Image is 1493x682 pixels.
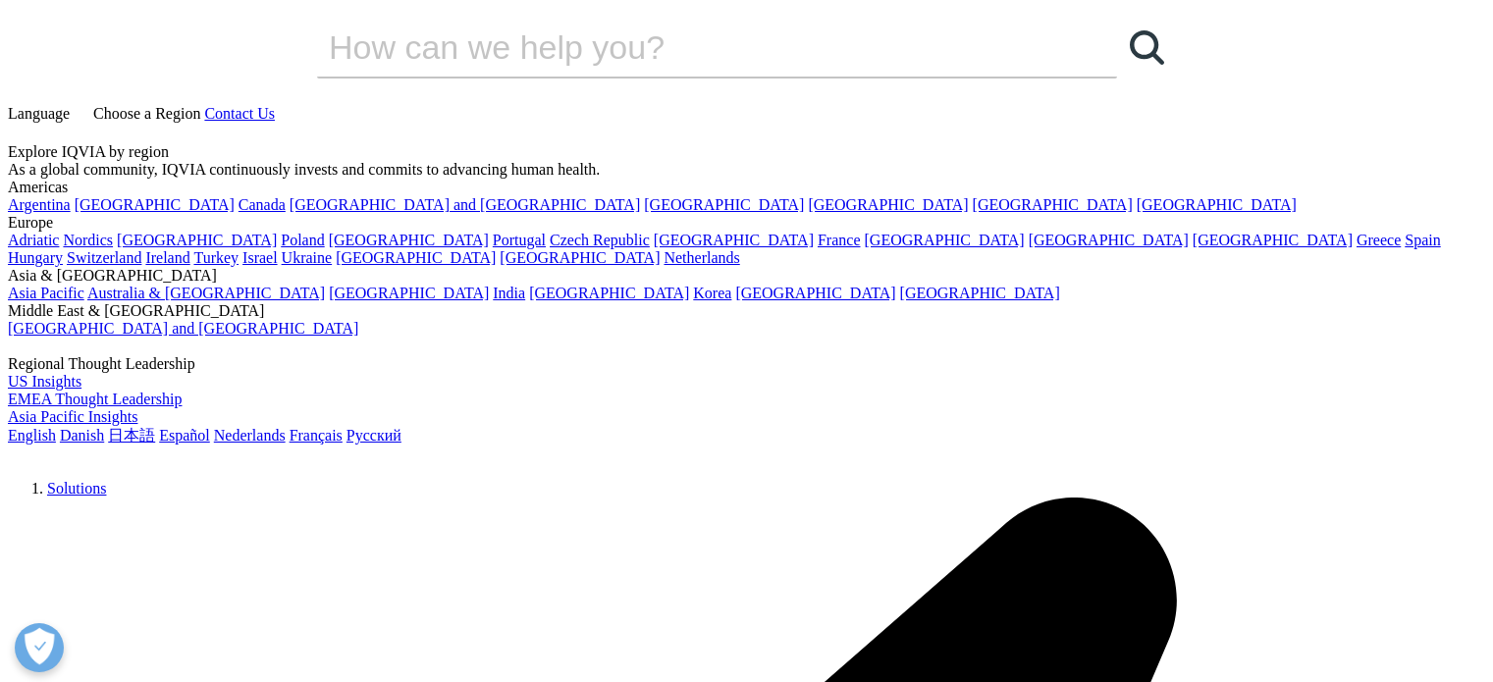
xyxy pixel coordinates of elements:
a: Español [159,427,210,444]
a: Français [290,427,343,444]
a: [GEOGRAPHIC_DATA] [329,232,489,248]
input: Search [317,18,1061,77]
a: Israel [242,249,278,266]
a: Contact Us [204,105,275,122]
a: Canada [239,196,286,213]
a: Australia & [GEOGRAPHIC_DATA] [87,285,325,301]
a: Korea [693,285,731,301]
a: Asia Pacific Insights [8,408,137,425]
a: [GEOGRAPHIC_DATA] [1137,196,1297,213]
a: Czech Republic [550,232,650,248]
a: Spain [1405,232,1440,248]
svg: Search [1130,30,1164,65]
a: [GEOGRAPHIC_DATA] [865,232,1025,248]
div: Explore IQVIA by region [8,143,1485,161]
a: [GEOGRAPHIC_DATA] [644,196,804,213]
a: [GEOGRAPHIC_DATA] and [GEOGRAPHIC_DATA] [290,196,640,213]
a: Nederlands [214,427,286,444]
a: [GEOGRAPHIC_DATA] [900,285,1060,301]
a: Poland [281,232,324,248]
div: Americas [8,179,1485,196]
a: India [493,285,525,301]
button: Open Preferences [15,623,64,672]
a: Portugal [493,232,546,248]
a: [GEOGRAPHIC_DATA] [1029,232,1189,248]
span: Choose a Region [93,105,200,122]
a: Ireland [145,249,189,266]
a: [GEOGRAPHIC_DATA] [654,232,814,248]
div: Regional Thought Leadership [8,355,1485,373]
a: Greece [1357,232,1401,248]
div: Middle East & [GEOGRAPHIC_DATA] [8,302,1485,320]
div: Asia & [GEOGRAPHIC_DATA] [8,267,1485,285]
a: [GEOGRAPHIC_DATA] [973,196,1133,213]
a: Adriatic [8,232,59,248]
div: Europe [8,214,1485,232]
a: [GEOGRAPHIC_DATA] [117,232,277,248]
a: Asia Pacific [8,285,84,301]
a: Русский [347,427,401,444]
a: [GEOGRAPHIC_DATA] [75,196,235,213]
a: Ukraine [282,249,333,266]
a: English [8,427,56,444]
a: [GEOGRAPHIC_DATA] [1193,232,1353,248]
a: US Insights [8,373,81,390]
a: Solutions [47,480,106,497]
a: [GEOGRAPHIC_DATA] [735,285,895,301]
a: 日本語 [108,427,155,444]
a: [GEOGRAPHIC_DATA] [529,285,689,301]
a: [GEOGRAPHIC_DATA] [500,249,660,266]
a: Danish [60,427,104,444]
a: Turkey [193,249,239,266]
a: EMEA Thought Leadership [8,391,182,407]
a: Argentina [8,196,71,213]
a: Hungary [8,249,63,266]
a: [GEOGRAPHIC_DATA] [329,285,489,301]
a: [GEOGRAPHIC_DATA] and [GEOGRAPHIC_DATA] [8,320,358,337]
a: [GEOGRAPHIC_DATA] [336,249,496,266]
a: [GEOGRAPHIC_DATA] [808,196,968,213]
span: Language [8,105,70,122]
a: Switzerland [67,249,141,266]
a: Netherlands [664,249,739,266]
a: France [818,232,861,248]
div: As a global community, IQVIA continuously invests and commits to advancing human health. [8,161,1485,179]
a: Search [1117,18,1176,77]
a: Nordics [63,232,113,248]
